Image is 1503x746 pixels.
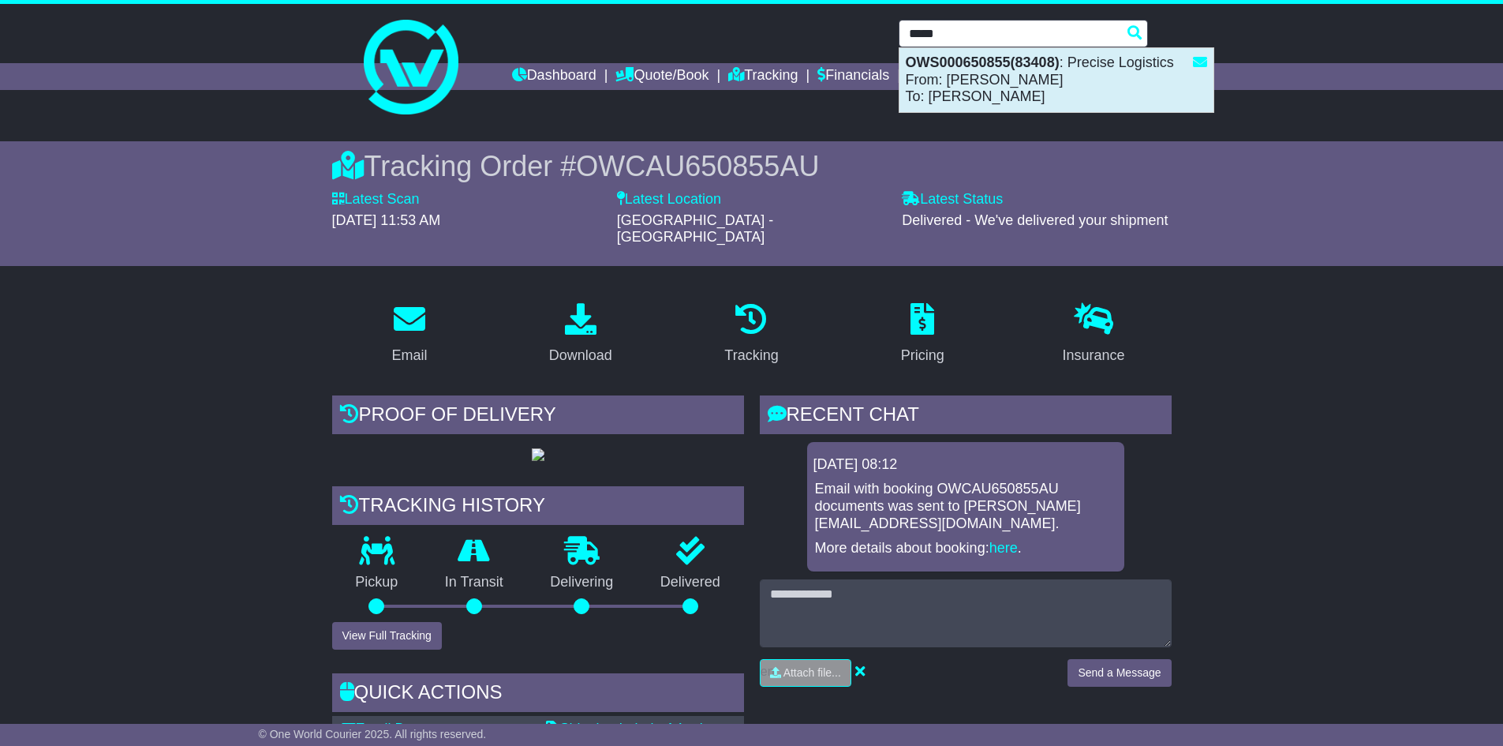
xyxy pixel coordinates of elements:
span: Delivered - We've delivered your shipment [902,212,1168,228]
div: Pricing [901,345,944,366]
div: Tracking history [332,486,744,529]
a: Shipping Label - A4 printer [546,721,727,737]
span: OWCAU650855AU [576,150,819,182]
div: RECENT CHAT [760,395,1172,438]
a: Dashboard [512,63,596,90]
a: Insurance [1052,298,1135,372]
a: Pricing [891,298,955,372]
div: Email [391,345,427,366]
a: Tracking [728,63,798,90]
p: Email with booking OWCAU650855AU documents was sent to [PERSON_NAME][EMAIL_ADDRESS][DOMAIN_NAME]. [815,481,1116,532]
span: © One World Courier 2025. All rights reserved. [259,728,487,740]
label: Latest Status [902,191,1003,208]
p: Delivering [527,574,637,591]
div: Proof of Delivery [332,395,744,438]
a: Tracking [714,298,788,372]
span: [GEOGRAPHIC_DATA] - [GEOGRAPHIC_DATA] [617,212,773,246]
div: Download [549,345,612,366]
p: In Transit [421,574,527,591]
p: Delivered [637,574,744,591]
div: Tracking Order # [332,149,1172,183]
img: GetPodImage [532,448,544,461]
button: Send a Message [1067,659,1171,687]
a: Email Documents [342,721,467,737]
a: Quote/Book [615,63,709,90]
div: Tracking [724,345,778,366]
label: Latest Location [617,191,721,208]
div: Insurance [1063,345,1125,366]
span: [DATE] 11:53 AM [332,212,441,228]
a: Download [539,298,623,372]
button: View Full Tracking [332,622,442,650]
div: [DATE] 08:12 [813,456,1118,474]
a: here [989,540,1018,556]
p: Pickup [332,574,422,591]
div: : Precise Logistics From: [PERSON_NAME] To: [PERSON_NAME] [899,48,1213,112]
a: Email [381,298,437,372]
div: Quick Actions [332,673,744,716]
a: Financials [817,63,889,90]
p: More details about booking: . [815,540,1116,557]
label: Latest Scan [332,191,420,208]
strong: OWS000650855(83408) [906,54,1060,70]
